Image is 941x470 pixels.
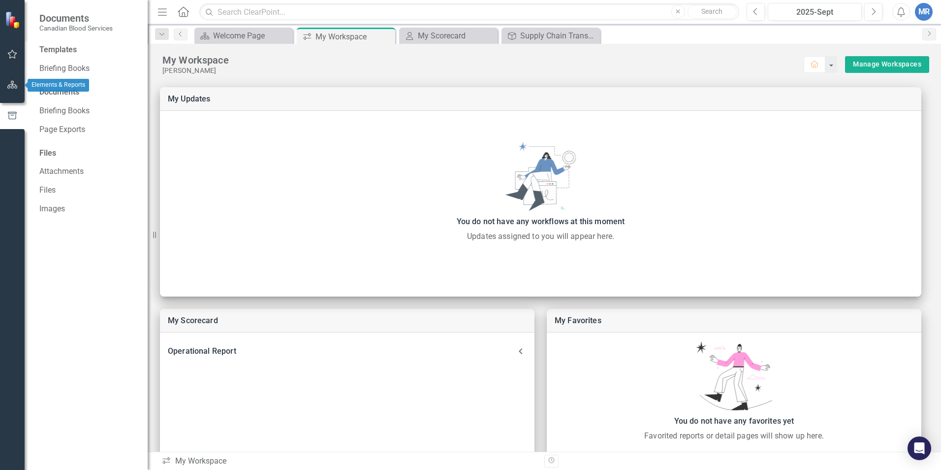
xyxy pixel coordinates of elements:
div: My Scorecard [418,30,495,42]
span: Search [701,7,722,15]
div: Supply Chain Transfusable- Performance Highlights [520,30,597,42]
div: You do not have any workflows at this moment [165,215,916,229]
button: MR [915,3,933,21]
div: Welcome Page [213,30,290,42]
a: Briefing Books [39,105,138,117]
a: Images [39,203,138,215]
div: Elements & Reports [28,79,89,92]
div: My Workspace [161,456,537,467]
div: Documents [39,87,138,98]
span: Documents [39,12,113,24]
a: Page Exports [39,124,138,135]
div: Favorited reports or detail pages will show up here. [552,430,916,442]
div: [PERSON_NAME] [162,67,804,75]
a: Manage Workspaces [853,58,921,70]
a: Attachments [39,166,138,177]
div: You do not have any favorites yet [552,414,916,428]
a: My Updates [168,94,211,103]
button: Manage Workspaces [845,56,929,73]
a: My Favorites [555,316,601,325]
div: split button [845,56,929,73]
div: Updates assigned to you will appear here. [165,231,916,242]
img: ClearPoint Strategy [5,11,22,29]
div: My Workspace [162,54,804,67]
button: Search [688,5,737,19]
div: Open Intercom Messenger [908,436,931,460]
div: 2025-Sept [771,6,858,18]
a: My Scorecard [168,316,218,325]
div: Operational Report [160,340,534,362]
small: Canadian Blood Services [39,24,113,32]
a: Supply Chain Transfusable- Performance Highlights [504,30,597,42]
a: Briefing Books [39,63,138,74]
input: Search ClearPoint... [199,3,739,21]
a: Welcome Page [197,30,290,42]
div: Operational Report [168,344,515,358]
button: 2025-Sept [768,3,862,21]
div: Templates [39,44,138,56]
div: My Workspace [315,31,393,43]
a: My Scorecard [402,30,495,42]
div: Files [39,148,138,159]
a: Files [39,185,138,196]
